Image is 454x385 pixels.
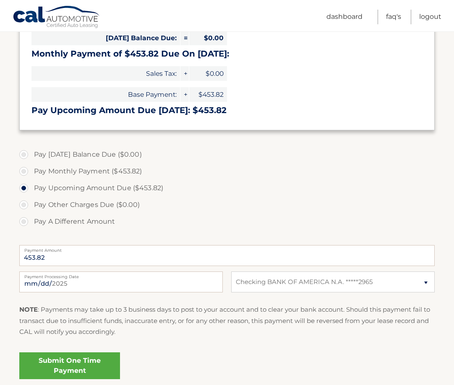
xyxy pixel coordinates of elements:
[180,66,189,81] span: +
[189,31,227,45] span: $0.00
[19,213,435,230] label: Pay A Different Amount
[19,305,38,313] strong: NOTE
[31,31,180,45] span: [DATE] Balance Due:
[19,304,435,337] p: : Payments may take up to 3 business days to post to your account and to clear your bank account....
[189,87,227,102] span: $453.82
[326,10,363,24] a: Dashboard
[19,196,435,213] label: Pay Other Charges Due ($0.00)
[31,49,423,59] h3: Monthly Payment of $453.82 Due On [DATE]:
[189,66,227,81] span: $0.00
[19,352,120,379] a: Submit One Time Payment
[19,163,435,180] label: Pay Monthly Payment ($453.82)
[19,180,435,196] label: Pay Upcoming Amount Due ($453.82)
[31,105,423,116] h3: Pay Upcoming Amount Due [DATE]: $453.82
[180,31,189,45] span: =
[19,146,435,163] label: Pay [DATE] Balance Due ($0.00)
[13,5,101,30] a: Cal Automotive
[19,271,223,292] input: Payment Date
[19,271,223,278] label: Payment Processing Date
[386,10,401,24] a: FAQ's
[19,245,435,252] label: Payment Amount
[19,245,435,266] input: Payment Amount
[180,87,189,102] span: +
[31,66,180,81] span: Sales Tax:
[31,87,180,102] span: Base Payment:
[419,10,441,24] a: Logout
